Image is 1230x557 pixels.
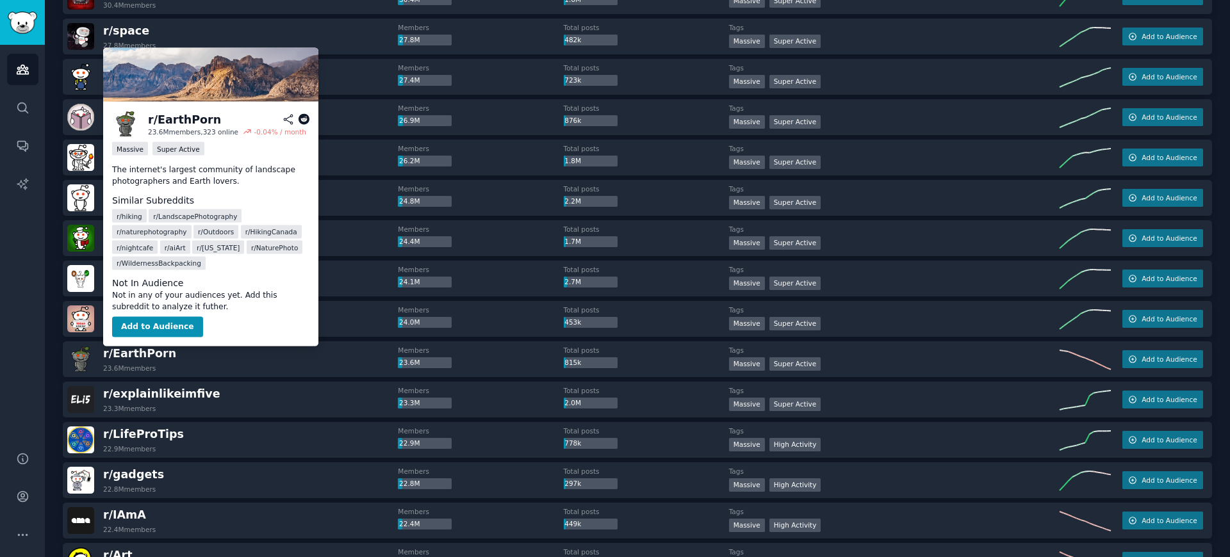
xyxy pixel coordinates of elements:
[564,317,618,328] div: 453k
[1122,310,1203,328] button: Add to Audience
[1122,391,1203,408] button: Add to Audience
[117,211,142,220] span: r/ hiking
[197,243,240,252] span: r/ [US_STATE]
[398,35,452,46] div: 27.8M
[1122,471,1203,489] button: Add to Audience
[564,196,618,207] div: 2.2M
[245,227,297,236] span: r/ HikingCanada
[564,346,729,355] dt: Total posts
[729,23,1060,32] dt: Tags
[564,438,618,449] div: 778k
[254,127,306,136] div: -0.04 % / month
[1142,435,1197,444] span: Add to Audience
[398,519,452,530] div: 22.4M
[398,144,563,153] dt: Members
[729,398,765,411] div: Massive
[564,398,618,409] div: 2.0M
[769,398,821,411] div: Super Active
[564,184,729,193] dt: Total posts
[729,438,765,451] div: Massive
[1142,476,1197,485] span: Add to Audience
[117,259,201,268] span: r/ WildernessBackpacking
[1122,270,1203,287] button: Add to Audience
[112,142,148,156] div: Massive
[729,277,765,290] div: Massive
[198,227,234,236] span: r/ Outdoors
[564,236,618,248] div: 1.7M
[398,196,452,207] div: 24.8M
[729,478,765,492] div: Massive
[148,127,238,136] div: 23.6M members, 323 online
[67,104,94,131] img: books
[1142,72,1197,81] span: Add to Audience
[1122,108,1203,126] button: Add to Audience
[398,507,563,516] dt: Members
[103,525,156,534] div: 22.4M members
[564,75,618,86] div: 723k
[152,142,204,156] div: Super Active
[729,144,1060,153] dt: Tags
[1122,149,1203,166] button: Add to Audience
[564,144,729,153] dt: Total posts
[729,507,1060,516] dt: Tags
[564,519,618,530] div: 449k
[398,426,563,435] dt: Members
[729,357,765,371] div: Massive
[564,386,729,395] dt: Total posts
[1122,189,1203,207] button: Add to Audience
[398,346,563,355] dt: Members
[1122,68,1203,86] button: Add to Audience
[1142,234,1197,243] span: Add to Audience
[112,317,203,337] button: Add to Audience
[67,23,94,50] img: space
[153,211,237,220] span: r/ LandscapePhotography
[103,508,146,521] span: r/ IAmA
[103,387,220,400] span: r/ explainlikeimfive
[398,398,452,409] div: 23.3M
[769,519,821,532] div: High Activity
[1142,113,1197,122] span: Add to Audience
[103,24,149,37] span: r/ space
[1122,28,1203,45] button: Add to Audience
[729,317,765,330] div: Massive
[148,111,221,127] div: r/ EarthPorn
[729,63,1060,72] dt: Tags
[729,547,1060,556] dt: Tags
[1122,229,1203,247] button: Add to Audience
[564,104,729,113] dt: Total posts
[769,156,821,169] div: Super Active
[564,35,618,46] div: 482k
[769,35,821,48] div: Super Active
[398,438,452,449] div: 22.9M
[103,347,176,360] span: r/ EarthPorn
[729,115,765,129] div: Massive
[1122,512,1203,529] button: Add to Audience
[1142,516,1197,525] span: Add to Audience
[67,225,94,252] img: food
[769,478,821,492] div: High Activity
[67,507,94,534] img: IAmA
[729,75,765,88] div: Massive
[67,144,94,171] img: askscience
[564,156,618,167] div: 1.8M
[112,193,309,207] dt: Similar Subreddits
[564,265,729,274] dt: Total posts
[398,184,563,193] dt: Members
[103,444,156,453] div: 22.9M members
[564,357,618,369] div: 815k
[398,156,452,167] div: 26.2M
[729,184,1060,193] dt: Tags
[769,115,821,129] div: Super Active
[398,277,452,288] div: 24.1M
[729,467,1060,476] dt: Tags
[67,426,94,453] img: LifeProTips
[729,519,765,532] div: Massive
[398,305,563,314] dt: Members
[398,75,452,86] div: 27.4M
[398,467,563,476] dt: Members
[117,227,187,236] span: r/ naturephotography
[398,547,563,556] dt: Members
[729,426,1060,435] dt: Tags
[729,386,1060,395] dt: Tags
[67,305,94,332] img: GetMotivated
